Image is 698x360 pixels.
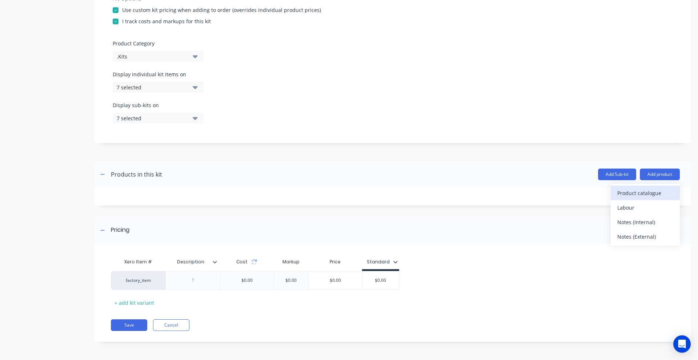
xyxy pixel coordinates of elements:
div: Products in this kit [111,170,162,179]
div: Notes (External) [617,231,673,242]
button: Add product [640,169,680,180]
button: 7 selected [113,82,204,93]
button: Standard [363,256,401,267]
button: Add Sub-kit [598,169,636,180]
div: Standard [367,259,390,265]
div: Use custom kit pricing when adding to order (overrides individual product prices) [122,6,321,14]
div: Description [165,253,216,271]
label: Display individual kit items on [113,70,204,78]
div: Markup [274,255,309,269]
button: Save [111,319,147,331]
div: factory_item [119,277,159,284]
div: Price [308,255,362,269]
label: Product Category [113,40,673,47]
div: $0.00 [309,271,362,290]
div: Labour [617,202,673,213]
div: Open Intercom Messenger [673,335,691,353]
div: $0.00 [273,271,309,290]
div: Description [165,255,220,269]
button: Cancel [153,319,189,331]
div: 7 selected [117,84,187,91]
div: + add kit variant [111,297,158,308]
div: Xero Item # [111,255,165,269]
div: Notes (Internal) [617,217,673,227]
div: Pricing [111,226,129,235]
div: I track costs and markups for this kit [122,17,211,25]
label: Display sub-kits on [113,101,204,109]
div: $0.00 [236,271,258,290]
div: 7 selected [117,114,187,122]
button: 7 selected [113,113,204,124]
div: Product catalogue [617,188,673,198]
button: .Kits [113,51,204,62]
div: .Kits [117,53,187,60]
span: Cost [236,259,248,265]
div: $0.00 [362,271,399,290]
div: Cost [220,255,274,269]
div: factory_item$0.00$0.00$0.00$0.00 [111,271,399,290]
